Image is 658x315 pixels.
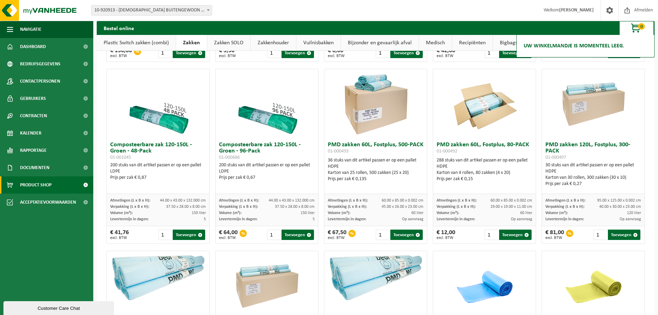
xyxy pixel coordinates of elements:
[110,168,206,175] div: LDPE
[450,69,519,138] img: 01-000492
[545,155,566,160] span: 01-000497
[437,230,455,240] div: € 12,00
[620,217,641,221] span: Op aanvraag
[328,164,423,170] div: HDPE
[593,230,608,240] input: 1
[437,54,455,58] span: excl. BTW
[97,21,141,35] h2: Bestel online
[545,217,584,221] span: Levertermijn in dagen:
[282,230,314,240] button: Toevoegen
[437,149,457,154] span: 01-000492
[490,198,532,203] span: 60.00 x 85.00 x 0.002 cm
[219,162,315,181] div: 200 stuks van dit artikel passen er op een pallet
[437,170,532,176] div: Karton van 4 rollen, 80 zakken (4 x 20)
[545,211,568,215] span: Volume (m³):
[107,251,209,303] img: 01-000496
[269,198,315,203] span: 44.00 x 43.00 x 132.000 cm
[328,170,423,176] div: Karton van 25 rollen, 500 zakken (25 x 20)
[267,48,281,58] input: 1
[219,217,257,221] span: Levertermijn in dagen:
[499,230,532,240] button: Toevoegen
[452,35,493,51] a: Recipiënten
[545,181,641,187] div: Prijs per zak € 0,27
[20,73,60,90] span: Contactpersonen
[251,35,296,51] a: Zakkenhouder
[110,198,150,203] span: Afmetingen (L x B x H):
[158,48,172,58] input: 1
[110,162,206,181] div: 200 stuks van dit artikel passen er op een pallet
[110,217,149,221] span: Levertermijn in dagen:
[411,211,423,215] span: 60 liter
[328,48,345,58] div: € 6,00
[328,198,368,203] span: Afmetingen (L x B x H):
[324,251,427,303] img: 01-000531
[437,198,477,203] span: Afmetingen (L x B x H):
[545,142,641,160] h3: PMD zakken 120L, Fostplus, 300-PACK
[313,217,315,221] span: 5
[267,230,281,240] input: 1
[437,157,532,182] div: 288 stuks van dit artikel passen er op een pallet
[219,198,259,203] span: Afmetingen (L x B x H):
[110,236,129,240] span: excl. BTW
[20,90,46,107] span: Gebruikers
[638,23,645,30] span: 0
[110,48,132,58] div: € 136,00
[219,211,241,215] span: Volume (m³):
[328,205,367,209] span: Verpakking (L x B x H):
[92,6,212,15] span: 10-920913 - KATHOLIEK BUITENGEWOON ONDERWIJS OOSTENDE-GISTEL - MIDDELKERKE
[437,211,459,215] span: Volume (m³):
[608,230,640,240] button: Toevoegen
[173,230,205,240] button: Toevoegen
[627,211,641,215] span: 120 liter
[219,155,240,160] span: 01-000686
[110,142,206,160] h3: Composteerbare zak 120-150L - Groen - 48-Pack
[382,205,423,209] span: 45.00 x 26.00 x 23.00 cm
[437,236,455,240] span: excl. BTW
[328,54,345,58] span: excl. BTW
[219,142,315,160] h3: Composteerbare zak 120-150L - Groen - 96-Pack
[91,5,212,16] span: 10-920913 - KATHOLIEK BUITENGEWOON ONDERWIJS OOSTENDE-GISTEL - MIDDELKERKE
[619,21,654,35] button: 0
[597,198,641,203] span: 95.00 x 125.00 x 0.002 cm
[390,230,423,240] button: Toevoegen
[110,205,149,209] span: Verpakking (L x B x H):
[608,48,640,58] button: Toevoegen
[328,176,423,182] div: Prijs per zak € 0,135
[520,211,532,215] span: 60 liter
[219,230,238,240] div: € 64,00
[328,217,366,221] span: Levertermijn in dagen:
[545,236,564,240] span: excl. BTW
[485,48,499,58] input: 1
[376,230,390,240] input: 1
[437,176,532,182] div: Prijs per zak € 0,15
[192,211,206,215] span: 150 liter
[20,159,49,176] span: Documenten
[110,230,129,240] div: € 41,76
[20,194,76,211] span: Acceptatievoorwaarden
[328,157,423,182] div: 36 stuks van dit artikel passen er op een pallet
[328,230,346,240] div: € 67,50
[20,55,60,73] span: Bedrijfsgegevens
[20,38,46,55] span: Dashboard
[207,35,250,51] a: Zakken SOLO
[559,8,594,13] strong: [PERSON_NAME]
[158,230,172,240] input: 1
[219,175,315,181] div: Prijs per zak € 0,67
[3,300,115,315] iframe: chat widget
[511,217,532,221] span: Op aanvraag
[437,142,532,156] h3: PMD zakken 60L, Fostplus, 80-PACK
[545,230,564,240] div: € 81,00
[545,175,641,181] div: Karton van 30 rollen, 300 zakken (30 x 10)
[493,35,524,51] a: Bigbags
[301,211,315,215] span: 150 liter
[328,211,350,215] span: Volume (m³):
[282,48,314,58] button: Toevoegen
[437,205,476,209] span: Verpakking (L x B x H):
[437,164,532,170] div: HDPE
[437,48,455,58] div: € 42,00
[419,35,452,51] a: Medisch
[545,168,641,175] div: HDPE
[219,54,236,58] span: excl. BTW
[341,35,419,51] a: Bijzonder en gevaarlijk afval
